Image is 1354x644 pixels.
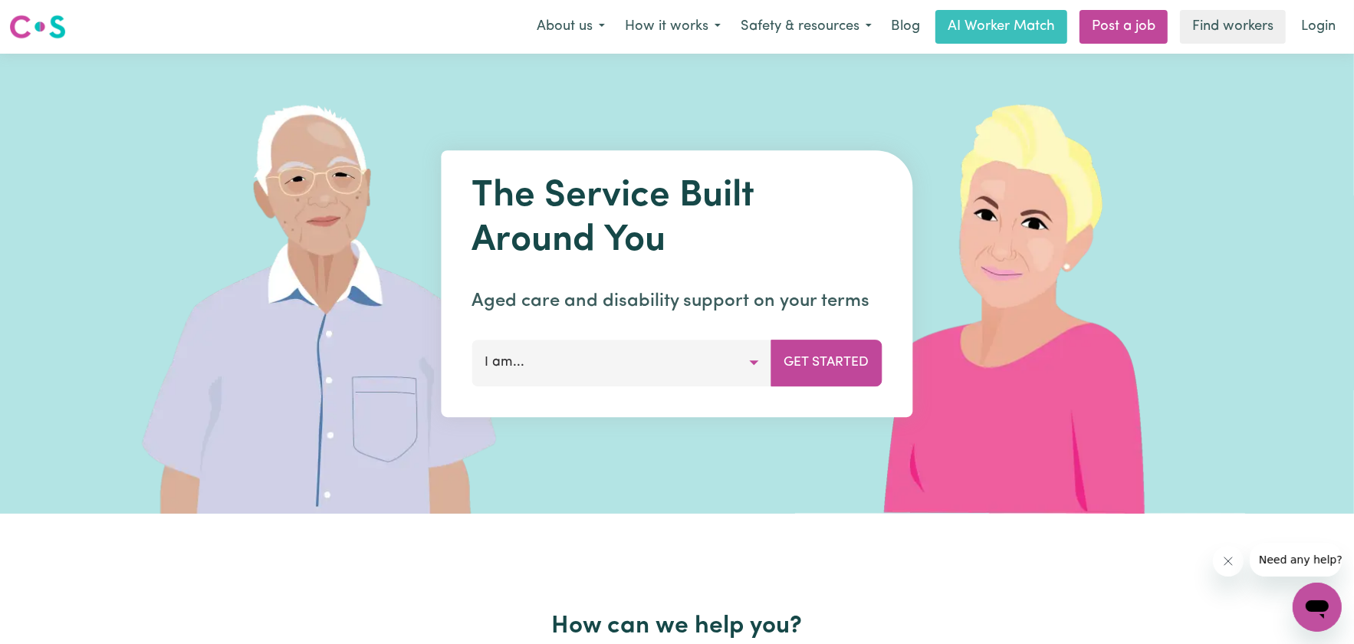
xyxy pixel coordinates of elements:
[1180,10,1286,44] a: Find workers
[882,10,929,44] a: Blog
[1293,583,1342,632] iframe: Button to launch messaging window
[771,340,882,386] button: Get Started
[1213,546,1244,577] iframe: Close message
[615,11,731,43] button: How it works
[180,612,1174,641] h2: How can we help you?
[472,287,882,315] p: Aged care and disability support on your terms
[731,11,882,43] button: Safety & resources
[9,11,93,23] span: Need any help?
[9,13,66,41] img: Careseekers logo
[935,10,1067,44] a: AI Worker Match
[527,11,615,43] button: About us
[472,340,772,386] button: I am...
[1080,10,1168,44] a: Post a job
[1250,543,1342,577] iframe: Message from company
[1292,10,1345,44] a: Login
[9,9,66,44] a: Careseekers logo
[472,175,882,263] h1: The Service Built Around You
